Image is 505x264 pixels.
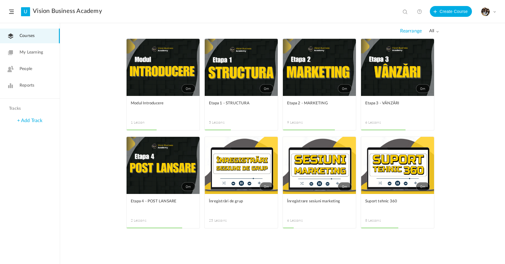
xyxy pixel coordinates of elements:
a: Înregistrare sesiuni marketing [287,198,352,212]
a: 0m [361,39,434,96]
span: 0m [260,84,274,93]
span: Înregistrare sesiuni marketing [287,198,343,205]
span: Înregistrări de grup [209,198,265,205]
a: Înregistrări de grup [209,198,274,212]
a: 0m [361,137,434,194]
span: 0m [416,84,430,93]
span: 5 Lessons [209,120,241,125]
span: Rearrange [400,28,422,34]
a: Etapa 4 - POST LANSARE [131,198,195,212]
span: Etapa 4 - POST LANSARE [131,198,186,205]
span: People [20,66,32,72]
a: 0m [127,137,200,194]
a: Vision Business Academy [33,8,102,15]
span: Etapa 1 - STRUCTURA [209,100,265,107]
a: Etapa 3 - VÂNZĂRI [365,100,430,114]
span: Suport tehnic 360 [365,198,421,205]
span: all [429,29,439,34]
span: 0m [338,182,352,191]
span: 25 Lessons [209,218,241,223]
a: 0m [205,137,278,194]
a: 0m [127,39,200,96]
span: My Learning [20,49,43,56]
a: 0m [205,39,278,96]
a: + Add Track [17,118,42,123]
span: 8 Lessons [365,218,398,223]
button: Create Course [430,6,472,17]
span: 0m [338,84,352,93]
span: 0m [182,182,195,191]
a: U [21,7,30,16]
span: Courses [20,33,35,39]
a: Suport tehnic 360 [365,198,430,212]
span: Modul Introducere [131,100,186,107]
span: 6 Lessons [365,120,398,125]
span: 1 Lesson [131,120,163,125]
a: 0m [283,39,356,96]
span: 6 Lessons [287,218,320,223]
a: Modul Introducere [131,100,195,114]
span: 2 Lessons [131,218,163,223]
span: 9 Lessons [287,120,320,125]
img: tempimagehs7pti.png [481,8,490,16]
h4: Tracks [9,106,49,111]
a: Etapa 1 - STRUCTURA [209,100,274,114]
span: 0m [182,84,195,93]
span: Etapa 2 - MARKETING [287,100,343,107]
span: 0m [416,182,430,191]
span: 0m [260,182,274,191]
a: Etapa 2 - MARKETING [287,100,352,114]
span: Reports [20,82,34,89]
a: 0m [283,137,356,194]
span: Etapa 3 - VÂNZĂRI [365,100,421,107]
